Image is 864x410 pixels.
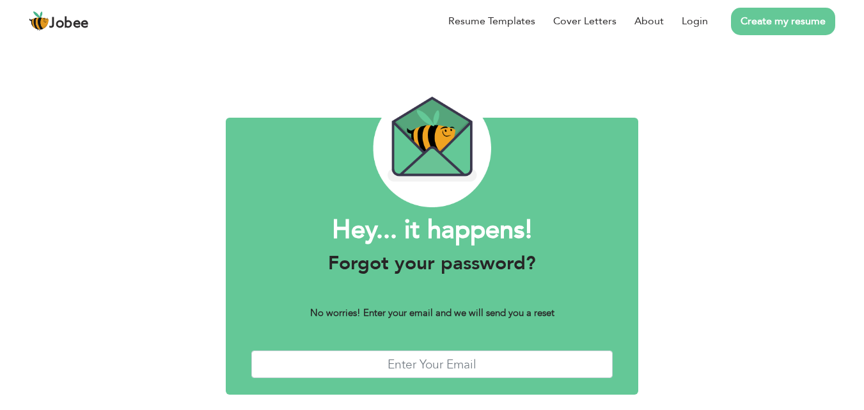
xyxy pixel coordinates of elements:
a: Create my resume [731,8,835,35]
span: Jobee [49,17,89,31]
a: Jobee [29,11,89,31]
h3: Forgot your password? [251,252,613,275]
a: Login [682,13,708,29]
a: Cover Letters [553,13,617,29]
a: Resume Templates [448,13,535,29]
b: No worries! Enter your email and we will send you a reset [310,306,554,319]
input: Enter Your Email [251,351,613,378]
img: envelope_bee.png [373,90,491,207]
a: About [634,13,664,29]
img: jobee.io [29,11,49,31]
h1: Hey... it happens! [251,214,613,247]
